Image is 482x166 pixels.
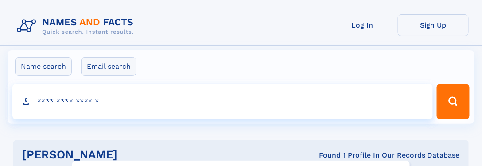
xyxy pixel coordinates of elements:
img: Logo Names and Facts [13,14,141,38]
a: Sign Up [398,14,469,36]
button: Search Button [437,84,470,119]
label: Email search [81,57,136,76]
h1: [PERSON_NAME] [22,149,218,160]
div: Found 1 Profile In Our Records Database [218,150,460,160]
a: Log In [327,14,398,36]
label: Name search [15,57,72,76]
input: search input [12,84,433,119]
